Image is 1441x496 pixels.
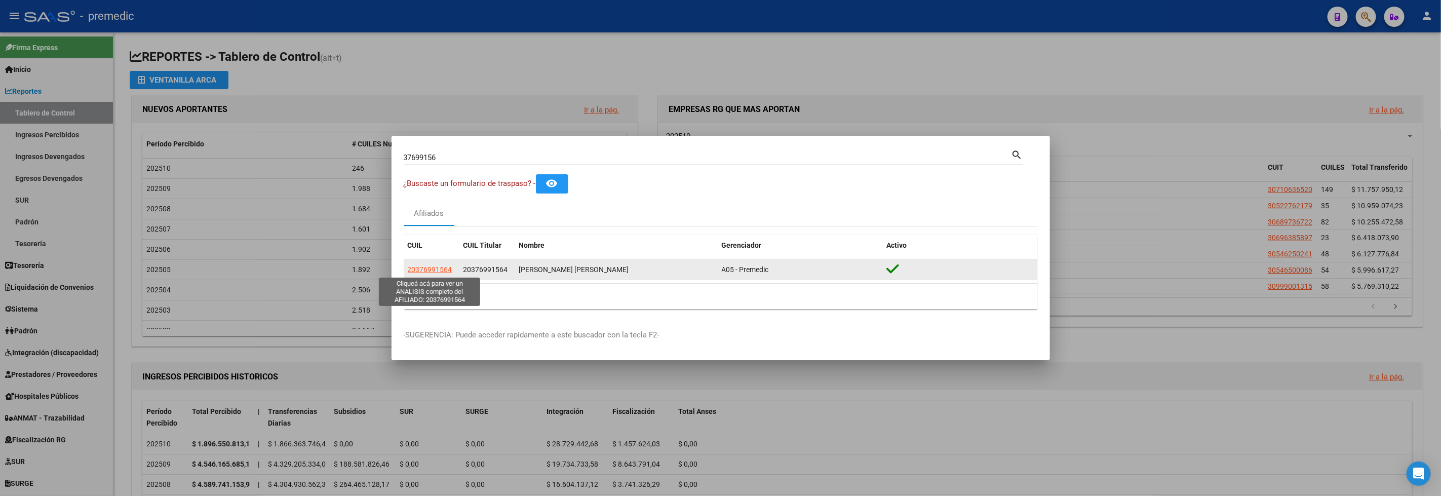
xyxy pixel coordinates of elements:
[404,235,459,256] datatable-header-cell: CUIL
[882,235,1037,256] datatable-header-cell: Activo
[519,264,714,276] div: [PERSON_NAME] [PERSON_NAME]
[414,208,444,219] div: Afiliados
[408,241,423,249] span: CUIL
[1407,462,1431,486] div: Open Intercom Messenger
[546,177,558,189] mat-icon: remove_red_eye
[404,329,1038,341] p: -SUGERENCIA: Puede acceder rapidamente a este buscador con la tecla F2-
[463,265,508,274] span: 20376991564
[408,265,452,274] span: 20376991564
[404,179,536,188] span: ¿Buscaste un formulario de traspaso? -
[459,235,515,256] datatable-header-cell: CUIL Titular
[722,265,769,274] span: A05 - Premedic
[515,235,718,256] datatable-header-cell: Nombre
[1011,148,1023,160] mat-icon: search
[404,284,1038,309] div: 1 total
[519,241,545,249] span: Nombre
[718,235,883,256] datatable-header-cell: Gerenciador
[463,241,502,249] span: CUIL Titular
[886,241,907,249] span: Activo
[722,241,762,249] span: Gerenciador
